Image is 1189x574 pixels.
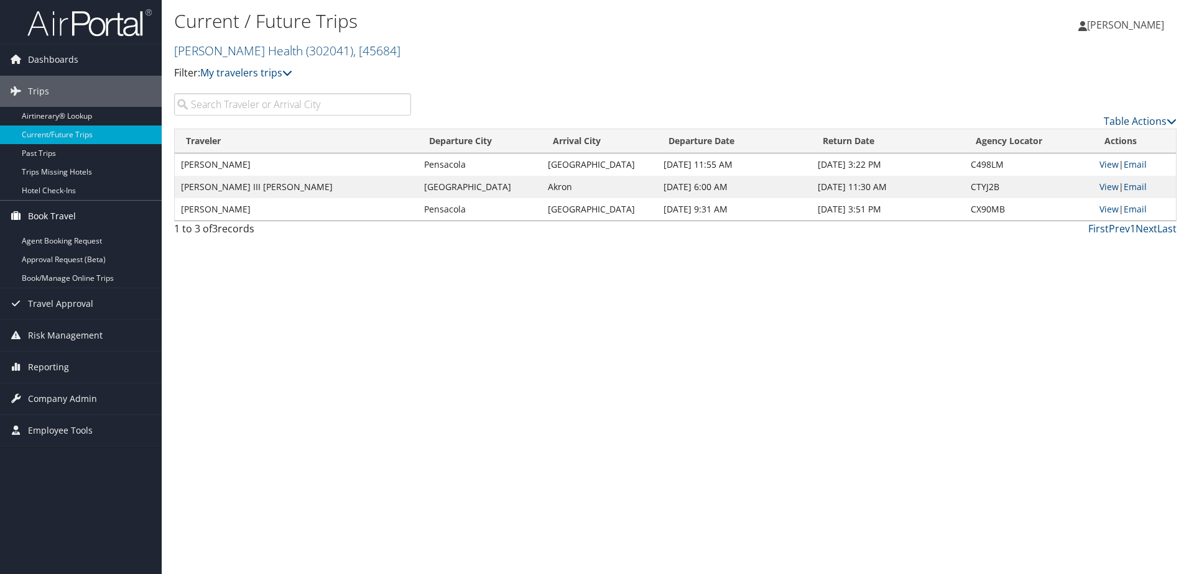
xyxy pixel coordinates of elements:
[812,198,965,221] td: [DATE] 3:51 PM
[175,129,418,153] th: Traveler: activate to sort column ascending
[28,320,103,351] span: Risk Management
[1099,181,1119,193] a: View
[28,383,97,414] span: Company Admin
[1124,158,1147,170] a: Email
[657,129,812,153] th: Departure Date: activate to sort column descending
[175,176,418,198] td: [PERSON_NAME] III [PERSON_NAME]
[175,198,418,221] td: [PERSON_NAME]
[965,153,1093,176] td: C498LM
[965,198,1093,221] td: CX90MB
[1104,114,1177,128] a: Table Actions
[1088,222,1109,235] a: First
[418,176,542,198] td: [GEOGRAPHIC_DATA]
[28,76,49,107] span: Trips
[1093,176,1176,198] td: |
[28,44,78,75] span: Dashboards
[1124,181,1147,193] a: Email
[353,42,400,59] span: , [ 45684 ]
[1093,198,1176,221] td: |
[657,153,812,176] td: [DATE] 11:55 AM
[1136,222,1157,235] a: Next
[1087,18,1164,32] span: [PERSON_NAME]
[542,129,657,153] th: Arrival City: activate to sort column ascending
[1078,6,1177,43] a: [PERSON_NAME]
[306,42,353,59] span: ( 302041 )
[1124,203,1147,215] a: Email
[174,221,411,242] div: 1 to 3 of records
[28,288,93,319] span: Travel Approval
[28,415,93,446] span: Employee Tools
[1109,222,1130,235] a: Prev
[657,198,812,221] td: [DATE] 9:31 AM
[27,8,152,37] img: airportal-logo.png
[28,201,76,232] span: Book Travel
[965,129,1093,153] th: Agency Locator: activate to sort column ascending
[812,153,965,176] td: [DATE] 3:22 PM
[418,198,542,221] td: Pensacola
[1157,222,1177,235] a: Last
[28,352,69,383] span: Reporting
[175,153,418,176] td: [PERSON_NAME]
[1130,222,1136,235] a: 1
[1093,153,1176,176] td: |
[542,153,657,176] td: [GEOGRAPHIC_DATA]
[1099,158,1119,170] a: View
[542,198,657,221] td: [GEOGRAPHIC_DATA]
[812,176,965,198] td: [DATE] 11:30 AM
[542,176,657,198] td: Akron
[1099,203,1119,215] a: View
[965,176,1093,198] td: CTYJ2B
[812,129,965,153] th: Return Date: activate to sort column ascending
[200,66,292,80] a: My travelers trips
[212,222,218,235] span: 3
[657,176,812,198] td: [DATE] 6:00 AM
[174,8,843,34] h1: Current / Future Trips
[418,129,542,153] th: Departure City: activate to sort column ascending
[1093,129,1176,153] th: Actions
[174,93,411,116] input: Search Traveler or Arrival City
[418,153,542,176] td: Pensacola
[174,42,400,59] a: [PERSON_NAME] Health
[174,65,843,81] p: Filter:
